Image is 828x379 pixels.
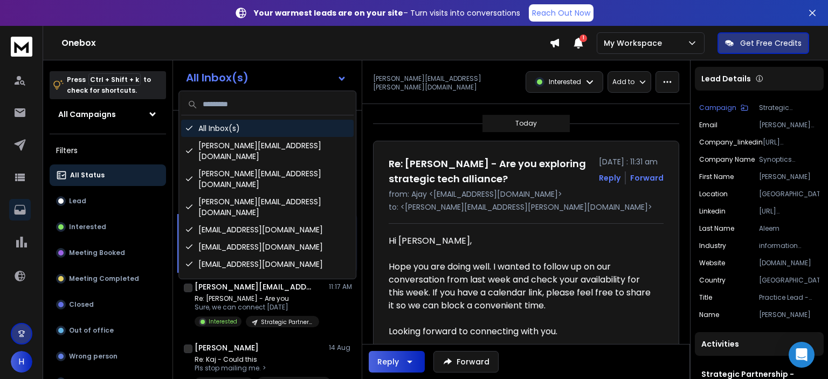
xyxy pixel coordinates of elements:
h1: All Inbox(s) [186,72,249,83]
p: Sure, we can connect [DATE] [195,303,319,312]
p: Practice Lead - Tech Solutions & Alliances [759,293,819,302]
button: Forward [433,351,499,373]
p: Lead Details [701,73,751,84]
div: Hope you are doing well. I wanted to follow up on our conversation from last week and check your ... [389,260,655,312]
div: Activities [695,332,824,356]
p: Wrong person [69,352,118,361]
span: Ctrl + Shift + k [88,73,141,86]
p: [PERSON_NAME] [759,173,819,181]
p: [PERSON_NAME] [759,311,819,319]
div: [PERSON_NAME][EMAIL_ADDRESS][DOMAIN_NAME] [181,193,354,221]
p: [DOMAIN_NAME] [759,259,819,267]
p: information technology & services [759,242,819,250]
p: Closed [69,300,94,309]
p: 11:17 AM [329,282,353,291]
p: to: <[PERSON_NAME][EMAIL_ADDRESS][PERSON_NAME][DOMAIN_NAME]> [389,202,664,212]
h1: Onebox [61,37,549,50]
div: All Inbox(s) [181,120,354,137]
p: Strategic Partnership - Allurecent [759,104,819,112]
div: Looking forward to connecting with you. [389,325,655,338]
h1: Re: [PERSON_NAME] - Are you exploring strategic tech alliance? [389,156,592,187]
div: Hi [PERSON_NAME], [389,235,655,247]
p: from: Ajay <[EMAIL_ADDRESS][DOMAIN_NAME]> [389,189,664,199]
span: 1 [579,35,587,42]
p: Interested [549,78,581,86]
div: [PERSON_NAME][EMAIL_ADDRESS][DOMAIN_NAME] [181,137,354,165]
p: Campaign [699,104,736,112]
p: My Workspace [604,38,666,49]
div: [EMAIL_ADDRESS][DOMAIN_NAME] [181,238,354,256]
p: 14 Aug [329,343,353,352]
p: industry [699,242,726,250]
p: [PERSON_NAME][EMAIL_ADDRESS][PERSON_NAME][DOMAIN_NAME] [759,121,819,129]
div: Reply [377,356,399,367]
p: [PERSON_NAME][EMAIL_ADDRESS][PERSON_NAME][DOMAIN_NAME] [373,74,519,92]
div: Open Intercom Messenger [789,342,815,368]
div: [EMAIL_ADDRESS][DOMAIN_NAME] [181,256,354,273]
p: Add to [612,78,634,86]
h1: [PERSON_NAME] [195,342,259,353]
p: Synoptics Technologies Limited [759,155,819,164]
button: Reply [599,173,620,183]
p: [URL][DOMAIN_NAME][PERSON_NAME] [759,207,819,216]
p: First Name [699,173,734,181]
div: [EMAIL_ADDRESS][DOMAIN_NAME] [181,221,354,238]
p: Interested [69,223,106,231]
div: [PERSON_NAME][EMAIL_ADDRESS][DOMAIN_NAME] [181,165,354,193]
p: [GEOGRAPHIC_DATA] [759,276,819,285]
p: [URL][DOMAIN_NAME] [763,138,819,147]
p: Re: Kaj - Could this [195,355,324,364]
h3: Filters [50,143,166,158]
p: – Turn visits into conversations [254,8,520,18]
p: Company Name [699,155,755,164]
strong: Your warmest leads are on your site [254,8,403,18]
p: name [699,311,719,319]
p: Get Free Credits [740,38,802,49]
p: Strategic Partnership - Allurecent [261,318,313,326]
p: Aleem [759,224,819,233]
p: Interested [209,318,237,326]
p: Re: [PERSON_NAME] - Are you [195,294,319,303]
p: Today [515,119,537,128]
p: [GEOGRAPHIC_DATA] [759,190,819,198]
p: Meeting Completed [69,274,139,283]
span: H [11,351,32,373]
p: Email [699,121,717,129]
p: Meeting Booked [69,249,125,257]
p: Reach Out Now [532,8,590,18]
p: title [699,293,712,302]
p: Last Name [699,224,734,233]
img: logo [11,37,32,57]
h1: All Campaigns [58,109,116,120]
p: linkedin [699,207,726,216]
p: Pls stop mailing me. > [195,364,324,373]
p: All Status [70,171,105,180]
p: country [699,276,726,285]
p: Out of office [69,326,114,335]
h1: [PERSON_NAME][EMAIL_ADDRESS][DOMAIN_NAME] [195,281,313,292]
p: company_linkedin [699,138,763,147]
p: [DATE] : 11:31 am [599,156,664,167]
p: Lead [69,197,86,205]
div: [PERSON_NAME][EMAIL_ADDRESS][DOMAIN_NAME] [181,273,354,301]
p: location [699,190,728,198]
p: website [699,259,725,267]
p: Press to check for shortcuts. [67,74,151,96]
div: Forward [630,173,664,183]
